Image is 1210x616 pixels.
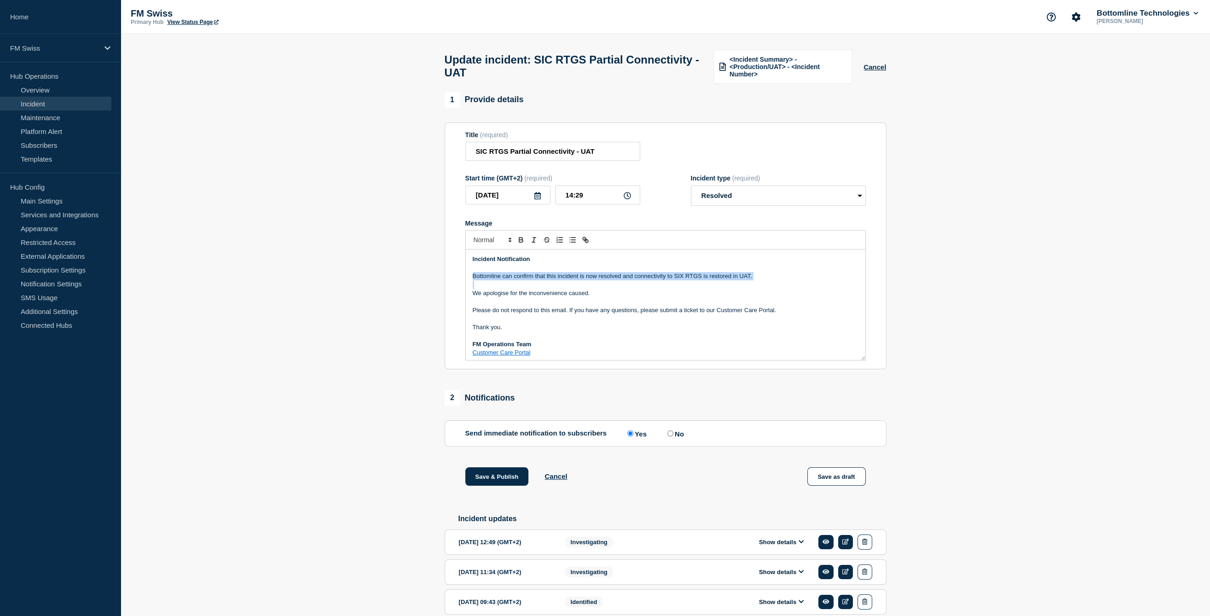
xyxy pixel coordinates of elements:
p: We apologise for the inconvenience caused. [473,289,858,297]
span: Identified [565,597,603,607]
button: Cancel [544,472,567,480]
p: FM Swiss [131,8,315,19]
button: Toggle italic text [527,234,540,245]
img: template icon [719,63,726,71]
button: Toggle strikethrough text [540,234,553,245]
div: [DATE] 12:49 (GMT+2) [459,535,551,550]
h1: Update incident: SIC RTGS Partial Connectivity - UAT [445,53,703,79]
p: FM Swiss [10,44,98,52]
div: Incident type [691,174,866,182]
select: Incident type [691,186,866,206]
button: Save & Publish [465,467,529,486]
span: Font size [469,234,515,245]
input: No [667,430,673,436]
div: [DATE] 11:34 (GMT+2) [459,564,551,580]
span: Investigating [565,537,614,547]
div: Message [465,220,866,227]
button: Toggle bold text [515,234,527,245]
input: YYYY-MM-DD [465,186,550,204]
span: (required) [480,131,508,139]
p: Send immediate notification to subscribers [465,429,607,438]
button: Show details [756,538,807,546]
span: 1 [445,92,460,108]
div: Start time (GMT+2) [465,174,640,182]
div: [DATE] 09:43 (GMT+2) [459,594,551,610]
span: Investigating [565,567,614,577]
input: Yes [627,430,633,436]
strong: Incident Notification [473,256,530,262]
a: View Status Page [167,19,218,25]
p: [PERSON_NAME] [1095,18,1191,24]
strong: FM Operations Team [473,341,532,348]
span: (required) [732,174,760,182]
h2: Incident updates [458,515,886,523]
label: No [665,429,684,438]
span: 2 [445,390,460,406]
p: Please do not respond to this email. If you have any questions, please submit a ticket to our Cus... [473,306,858,314]
button: Toggle link [579,234,592,245]
button: Support [1042,7,1061,27]
button: Cancel [863,63,886,71]
div: Send immediate notification to subscribers [465,429,866,438]
button: Show details [756,568,807,576]
div: Notifications [445,390,515,406]
input: Title [465,142,640,161]
div: Message [466,250,865,360]
label: Yes [625,429,647,438]
button: Toggle bulleted list [566,234,579,245]
p: Primary Hub [131,19,163,25]
a: Customer Care Portal [473,349,531,356]
div: Provide details [445,92,524,108]
button: Account settings [1066,7,1086,27]
p: Bottomline can confirm that this incident is now resolved and connectivity to SIX RTGS is restore... [473,272,858,280]
input: HH:MM [555,186,640,204]
span: (required) [524,174,552,182]
p: Thank you. [473,323,858,331]
button: Save as draft [807,467,866,486]
button: Show details [756,598,807,606]
button: Toggle ordered list [553,234,566,245]
div: Title [465,131,640,139]
span: <Incident Summary> - <Production/UAT> - <Incident Number> [729,56,846,78]
button: Bottomline Technologies [1095,9,1200,18]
